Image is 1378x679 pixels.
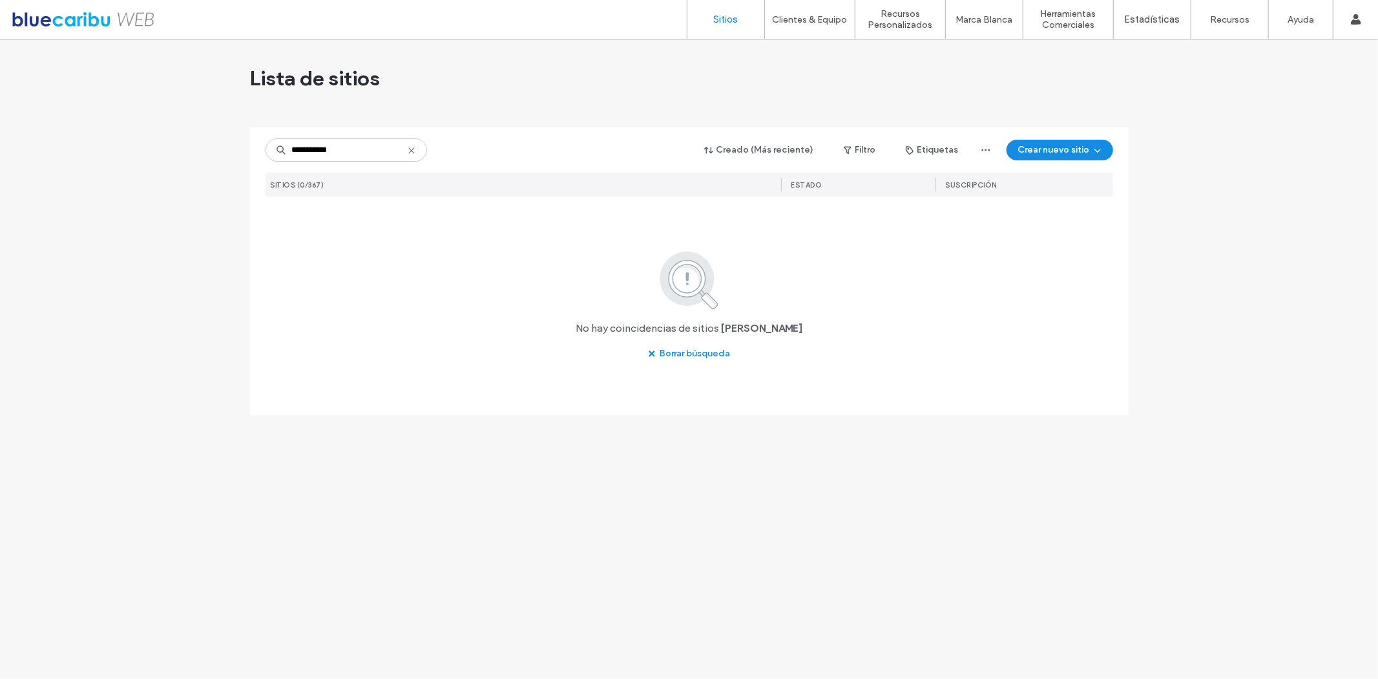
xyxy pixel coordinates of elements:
[791,180,822,189] span: ESTADO
[1288,14,1314,25] label: Ayuda
[946,180,997,189] span: Suscripción
[721,321,802,336] span: [PERSON_NAME]
[693,140,826,160] button: Creado (Más reciente)
[855,8,945,30] label: Recursos Personalizados
[271,180,324,189] span: SITIOS (0/367)
[1007,140,1113,160] button: Crear nuevo sitio
[831,140,889,160] button: Filtro
[642,249,736,311] img: search.svg
[250,65,381,91] span: Lista de sitios
[956,14,1013,25] label: Marca Blanca
[1125,14,1180,25] label: Estadísticas
[636,343,742,364] button: Borrar búsqueda
[1023,8,1113,30] label: Herramientas Comerciales
[773,14,848,25] label: Clientes & Equipo
[1210,14,1249,25] label: Recursos
[894,140,970,160] button: Etiquetas
[576,321,719,336] span: No hay coincidencias de sitios
[28,9,63,21] span: Ayuda
[714,14,738,25] label: Sitios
